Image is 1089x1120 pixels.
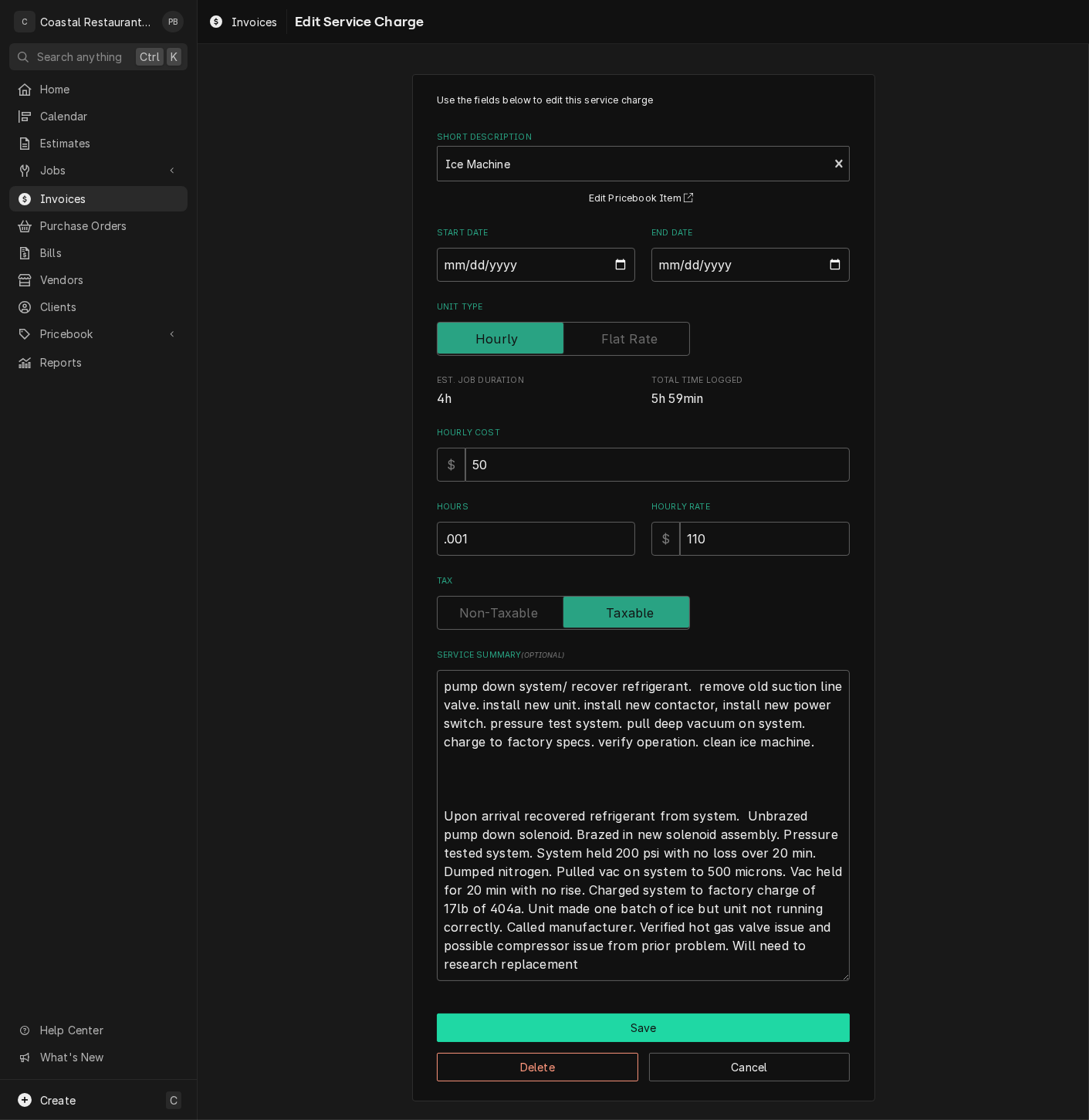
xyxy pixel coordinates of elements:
span: C [170,1092,178,1108]
label: Start Date [437,227,635,239]
a: Go to Pricebook [9,321,188,347]
label: End Date [651,227,850,239]
div: Hourly Cost [437,427,850,482]
div: Start Date [437,227,635,282]
textarea: pump down system/ recover refrigerant. remove old suction line valve. install new unit. install n... [437,670,850,981]
div: Est. Job Duration [437,374,635,408]
span: Reports [40,354,180,371]
div: End Date [651,227,850,282]
div: Short Description [437,131,850,208]
span: Create [40,1094,76,1107]
label: Service Summary [437,649,850,662]
span: Ctrl [140,49,160,65]
div: PB [162,11,184,32]
span: Clients [40,299,180,315]
a: Invoices [9,186,188,211]
span: Help Center [40,1022,178,1038]
div: [object Object] [437,501,635,556]
a: Estimates [9,130,188,156]
a: Go to Jobs [9,157,188,183]
span: Search anything [37,49,122,65]
span: Estimates [40,135,180,151]
div: Service Summary [437,649,850,981]
span: Purchase Orders [40,218,180,234]
span: Est. Job Duration [437,390,635,408]
label: Hourly Cost [437,427,850,439]
div: Line Item Create/Update [412,74,875,1101]
a: Go to Help Center [9,1017,188,1043]
label: Hours [437,501,635,513]
div: Button Group Row [437,1042,850,1081]
p: Use the fields below to edit this service charge [437,93,850,107]
button: Edit Pricebook Item [587,189,701,208]
span: K [171,49,178,65]
span: Calendar [40,108,180,124]
a: Vendors [9,267,188,293]
span: Pricebook [40,326,157,342]
a: Calendar [9,103,188,129]
span: Jobs [40,162,157,178]
div: C [14,11,36,32]
span: 4h [437,391,451,406]
div: $ [651,522,680,556]
div: Unit Type [437,301,850,356]
span: Bills [40,245,180,261]
input: yyyy-mm-dd [437,248,635,282]
div: Coastal Restaurant Repair [40,14,154,30]
button: Search anythingCtrlK [9,43,188,70]
a: Home [9,76,188,102]
span: Vendors [40,272,180,288]
span: Total Time Logged [651,390,850,408]
div: $ [437,448,465,482]
div: Phill Blush's Avatar [162,11,184,32]
label: Hourly Rate [651,501,850,513]
a: Clients [9,294,188,320]
div: Button Group [437,1013,850,1081]
button: Delete [437,1053,638,1081]
span: Est. Job Duration [437,374,635,387]
span: ( optional ) [521,651,564,659]
label: Unit Type [437,301,850,313]
a: Reports [9,350,188,375]
span: Home [40,81,180,97]
div: Tax [437,575,850,630]
span: Total Time Logged [651,374,850,387]
a: Go to What's New [9,1044,188,1070]
input: yyyy-mm-dd [651,248,850,282]
a: Bills [9,240,188,266]
span: What's New [40,1049,178,1065]
span: Edit Service Charge [290,12,424,32]
div: Button Group Row [437,1013,850,1042]
a: Purchase Orders [9,213,188,239]
span: 5h 59min [651,391,703,406]
button: Cancel [649,1053,851,1081]
span: Invoices [40,191,180,207]
div: Line Item Create/Update Form [437,93,850,981]
label: Tax [437,575,850,587]
button: Save [437,1013,850,1042]
a: Invoices [202,9,283,35]
span: Invoices [232,14,277,30]
div: [object Object] [651,501,850,556]
div: Total Time Logged [651,374,850,408]
label: Short Description [437,131,850,144]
